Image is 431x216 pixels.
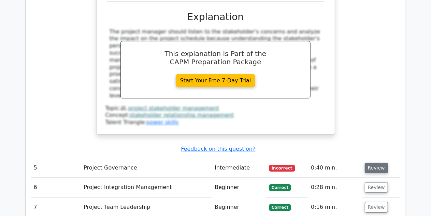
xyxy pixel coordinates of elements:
[365,182,388,193] button: Review
[31,158,81,178] td: 5
[110,28,322,99] div: The project manager should listen to the stakeholder's concerns and analyze the impact on the pro...
[181,146,255,152] a: Feedback on this question?
[365,202,388,213] button: Review
[105,112,326,119] div: Concept:
[81,158,212,178] td: Project Governance
[269,165,295,172] span: Incorrect
[81,178,212,197] td: Project Integration Management
[110,11,322,23] h3: Explanation
[105,105,326,112] div: Topic:
[105,105,326,126] div: Talent Triangle:
[128,105,219,111] a: project stakeholder management
[308,158,362,178] td: 0:40 min.
[308,178,362,197] td: 0:28 min.
[31,178,81,197] td: 6
[212,178,266,197] td: Beginner
[176,74,256,87] a: Start Your Free 7-Day Trial
[130,112,234,118] a: stakeholder relationship management
[365,163,388,173] button: Review
[146,119,178,125] a: power skills
[269,204,291,211] span: Correct
[212,158,266,178] td: Intermediate
[269,184,291,191] span: Correct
